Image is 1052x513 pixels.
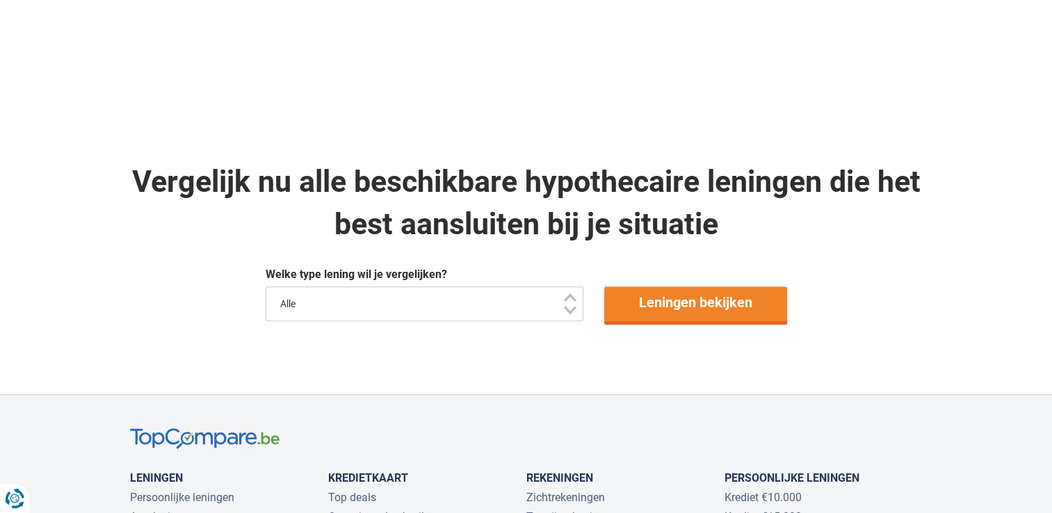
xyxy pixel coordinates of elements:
a: Leningen bekijken [604,286,787,321]
a: Persoonlijke leningen [725,471,859,484]
img: TopCompare [130,428,280,450]
a: Leningen [130,471,183,484]
div: Vergelijk nu alle beschikbare hypothecaire leningen die het best aansluiten bij je situatie [130,161,923,246]
a: Rekeningen [526,471,593,484]
a: Kredietkaart [328,471,408,484]
a: Top deals [328,491,376,504]
a: Krediet €10.000 [725,491,802,504]
a: Zichtrekeningen [526,491,605,504]
a: Persoonlijke leningen [130,491,234,504]
div: Welke type lening wil je vergelijken? [266,267,787,283]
